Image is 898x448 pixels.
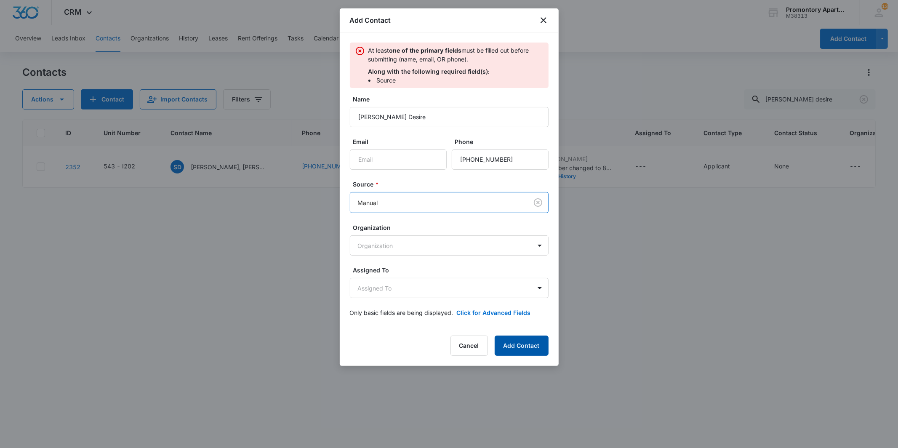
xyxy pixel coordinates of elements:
p: At least must be filled out before submitting (name, email, OR phone). [368,46,544,64]
p: Along with the following required field(s): [368,67,544,76]
strong: one of the primary fields [389,47,462,54]
li: Source [368,76,544,85]
input: Name [350,107,549,127]
button: Cancel [450,336,488,356]
input: Email [350,149,447,170]
label: Name [353,95,552,104]
button: close [538,15,549,25]
label: Assigned To [353,266,552,275]
label: Phone [455,137,552,146]
h1: Add Contact [350,15,391,25]
button: Click for Advanced Fields [457,308,531,317]
label: Source [353,180,552,189]
p: Only basic fields are being displayed. [350,308,453,317]
button: Clear [531,196,545,209]
input: Phone [452,149,549,170]
label: Organization [353,223,552,232]
label: Email [353,137,450,146]
button: Add Contact [495,336,549,356]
